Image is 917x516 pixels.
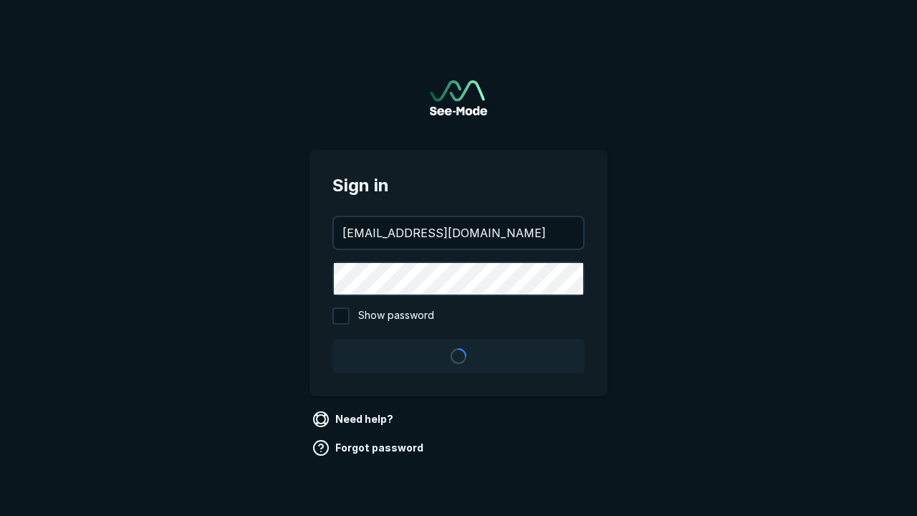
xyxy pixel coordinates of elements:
span: Sign in [332,173,585,199]
a: Need help? [309,408,399,431]
input: your@email.com [334,217,583,249]
span: Show password [358,307,434,325]
a: Go to sign in [430,80,487,115]
a: Forgot password [309,436,429,459]
img: See-Mode Logo [430,80,487,115]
